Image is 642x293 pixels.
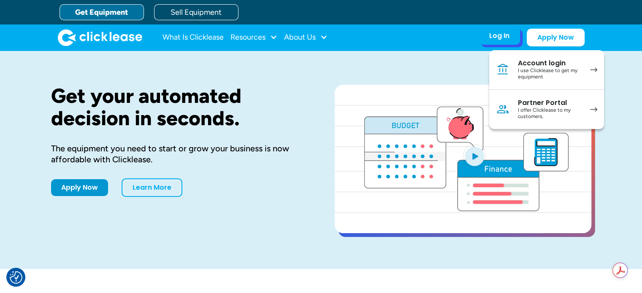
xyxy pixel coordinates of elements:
[590,67,597,72] img: arrow
[518,59,582,67] div: Account login
[518,67,582,81] div: I use Clicklease to get my equipment
[463,144,486,168] img: Blue play button logo on a light blue circular background
[51,179,108,196] a: Apply Now
[496,63,509,76] img: Bank icon
[590,107,597,112] img: arrow
[122,178,182,197] a: Learn More
[60,4,144,20] a: Get Equipment
[335,85,591,233] a: open lightbox
[489,90,604,129] a: Partner PortalI offer Clicklease to my customers.
[527,29,585,46] a: Apply Now
[489,50,604,90] a: Account loginI use Clicklease to get my equipment
[10,271,22,284] button: Consent Preferences
[518,99,582,107] div: Partner Portal
[51,85,308,129] h1: Get your automated decision in seconds.
[58,29,142,46] img: Clicklease logo
[489,32,509,40] div: Log In
[230,29,277,46] div: Resources
[10,271,22,284] img: Revisit consent button
[51,143,308,165] div: The equipment you need to start or grow your business is now affordable with Clicklease.
[489,50,604,129] nav: Log In
[154,4,238,20] a: Sell Equipment
[284,29,328,46] div: About Us
[163,29,224,46] a: What Is Clicklease
[58,29,142,46] a: home
[518,107,582,120] div: I offer Clicklease to my customers.
[496,102,509,116] img: Person icon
